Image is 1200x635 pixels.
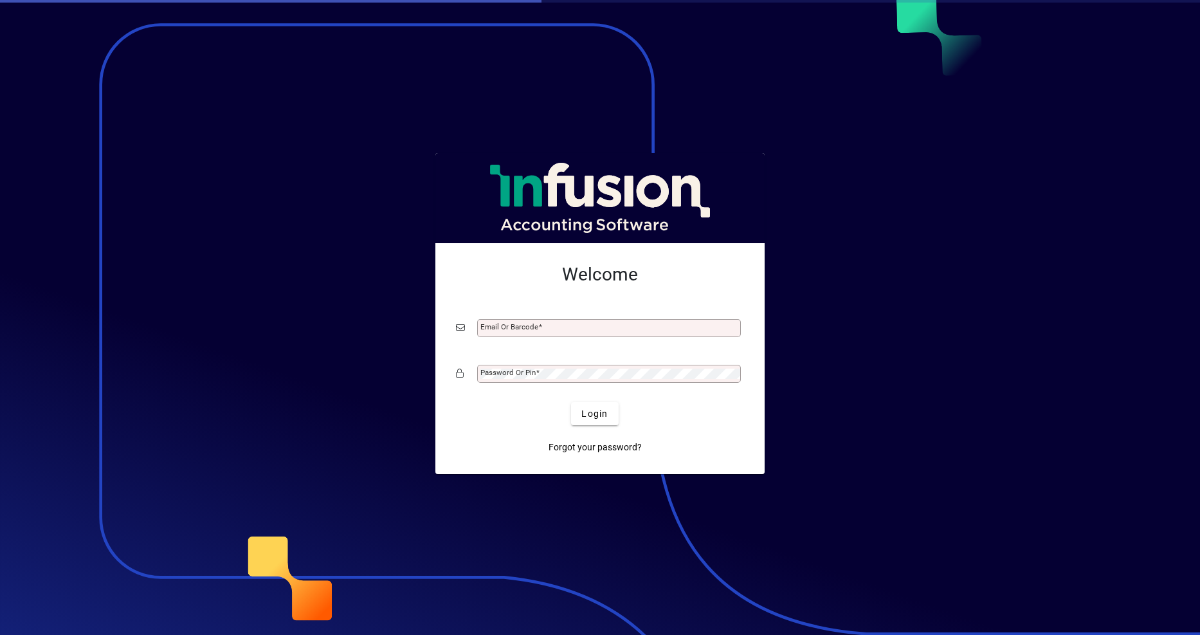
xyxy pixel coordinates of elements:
span: Login [581,407,608,421]
mat-label: Email or Barcode [480,322,538,331]
h2: Welcome [456,264,744,286]
span: Forgot your password? [549,441,642,454]
button: Login [571,402,618,425]
a: Forgot your password? [543,436,647,459]
mat-label: Password or Pin [480,368,536,377]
